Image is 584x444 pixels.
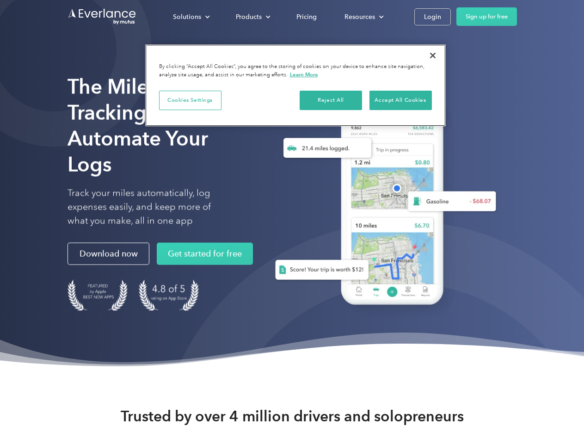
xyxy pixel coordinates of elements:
button: Cookies Settings [159,91,221,110]
a: Download now [68,243,149,265]
a: More information about your privacy, opens in a new tab [290,71,318,78]
img: Everlance, mileage tracker app, expense tracking app [260,88,504,319]
div: Resources [344,11,375,23]
button: Reject All [300,91,362,110]
a: Get started for free [157,243,253,265]
a: Go to homepage [68,8,137,25]
button: Close [423,45,443,66]
div: Solutions [164,9,217,25]
div: Products [236,11,262,23]
div: By clicking “Accept All Cookies”, you agree to the storing of cookies on your device to enhance s... [159,63,432,79]
img: Badge for Featured by Apple Best New Apps [68,280,128,311]
button: Accept All Cookies [369,91,432,110]
div: Login [424,11,441,23]
div: Privacy [145,44,446,126]
div: Resources [335,9,391,25]
strong: Trusted by over 4 million drivers and solopreneurs [121,407,464,425]
p: Track your miles automatically, log expenses easily, and keep more of what you make, all in one app [68,186,233,228]
a: Login [414,8,451,25]
div: Products [227,9,278,25]
img: 4.9 out of 5 stars on the app store [139,280,199,311]
div: Cookie banner [145,44,446,126]
a: Pricing [287,9,326,25]
a: Sign up for free [456,7,517,26]
div: Pricing [296,11,317,23]
div: Solutions [173,11,201,23]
